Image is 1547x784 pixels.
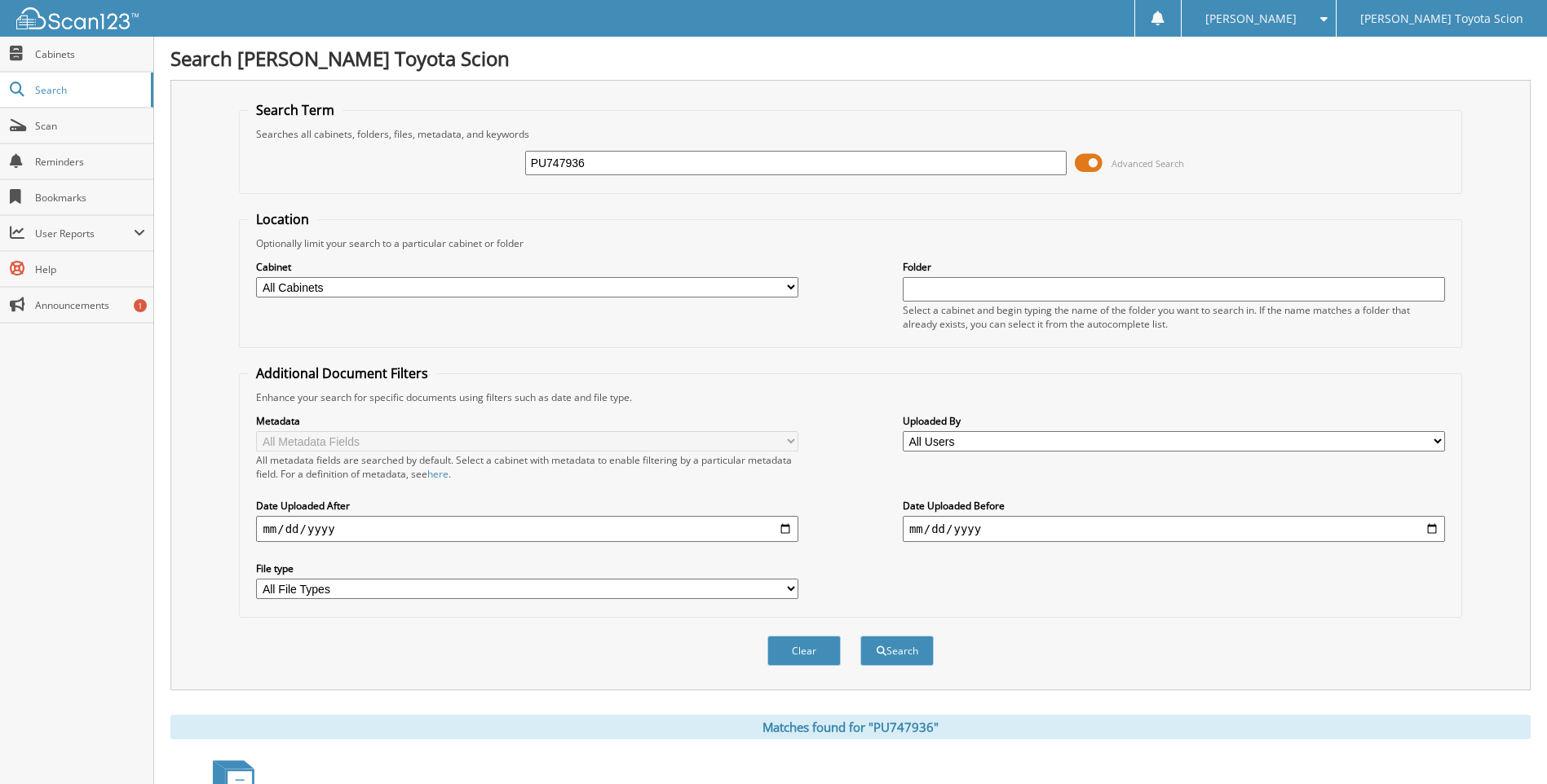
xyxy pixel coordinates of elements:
[903,303,1445,331] div: Select a cabinet and begin typing the name of the folder you want to search in. If the name match...
[35,83,143,97] span: Search
[427,467,449,481] a: here
[256,453,798,481] div: All metadata fields are searched by default. Select a cabinet with metadata to enable filtering b...
[256,414,798,428] label: Metadata
[248,210,317,228] legend: Location
[903,499,1445,513] label: Date Uploaded Before
[35,119,145,133] span: Scan
[248,364,436,382] legend: Additional Document Filters
[248,127,1452,141] div: Searches all cabinets, folders, files, metadata, and keywords
[35,191,145,205] span: Bookmarks
[248,101,343,119] legend: Search Term
[35,227,134,240] span: User Reports
[248,390,1452,404] div: Enhance your search for specific documents using filters such as date and file type.
[903,414,1445,428] label: Uploaded By
[1360,14,1523,24] span: [PERSON_NAME] Toyota Scion
[860,636,934,666] button: Search
[256,562,798,575] label: File type
[256,516,798,542] input: start
[16,7,139,29] img: scan123-logo-white.svg
[134,299,147,312] div: 1
[35,262,145,276] span: Help
[170,45,1531,72] h1: Search [PERSON_NAME] Toyota Scion
[35,155,145,169] span: Reminders
[35,47,145,61] span: Cabinets
[248,236,1452,250] div: Optionally limit your search to a particular cabinet or folder
[1205,14,1297,24] span: [PERSON_NAME]
[35,298,145,312] span: Announcements
[1112,157,1184,170] span: Advanced Search
[256,499,798,513] label: Date Uploaded After
[767,636,841,666] button: Clear
[903,516,1445,542] input: end
[170,715,1531,739] div: Matches found for "PU747936"
[903,260,1445,274] label: Folder
[256,260,798,274] label: Cabinet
